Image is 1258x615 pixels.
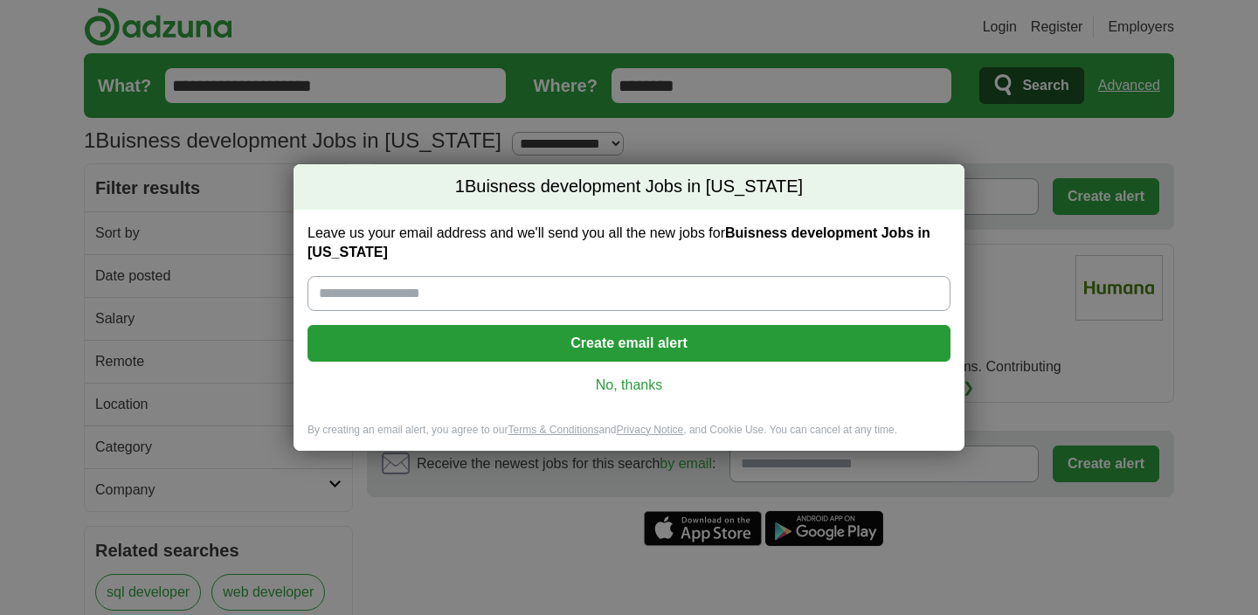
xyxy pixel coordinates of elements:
[455,175,465,199] span: 1
[294,423,964,452] div: By creating an email alert, you agree to our and , and Cookie Use. You can cancel at any time.
[617,424,684,436] a: Privacy Notice
[308,325,950,362] button: Create email alert
[321,376,937,395] a: No, thanks
[308,225,930,259] strong: Buisness development Jobs in [US_STATE]
[294,164,964,210] h2: Buisness development Jobs in [US_STATE]
[508,424,598,436] a: Terms & Conditions
[308,224,950,262] label: Leave us your email address and we'll send you all the new jobs for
